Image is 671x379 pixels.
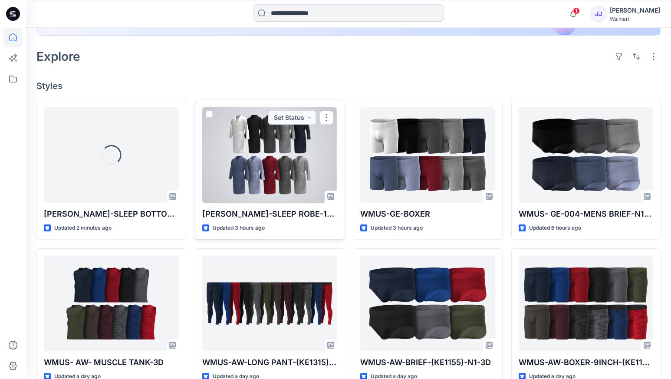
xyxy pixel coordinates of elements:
[371,224,423,233] p: Updated 3 hours ago
[202,256,337,351] a: WMUS-AW-LONG PANT-(KE1315)-N1-3D
[360,107,495,203] a: WMUS-GE-BOXER
[44,356,179,369] p: WMUS- AW- MUSCLE TANK-3D
[529,224,581,233] p: Updated 6 hours ago
[519,208,654,220] p: WMUS- GE-004-MENS BRIEF-N1-3D
[360,356,495,369] p: WMUS-AW-BRIEF-(KE1155)-N1-3D
[519,356,654,369] p: WMUS-AW-BOXER-9INCH-(KE1157)-N1-3D
[519,107,654,203] a: WMUS- GE-004-MENS BRIEF-N1-3D
[360,208,495,220] p: WMUS-GE-BOXER
[591,6,606,22] div: JJ
[36,49,80,63] h2: Explore
[519,256,654,351] a: WMUS-AW-BOXER-9INCH-(KE1157)-N1-3D
[573,7,580,14] span: 1
[202,356,337,369] p: WMUS-AW-LONG PANT-(KE1315)-N1-3D
[610,5,660,16] div: [PERSON_NAME]
[36,81,661,91] h4: Styles
[202,107,337,203] a: George-SLEEP ROBE-100151009
[213,224,265,233] p: Updated 3 hours ago
[202,208,337,220] p: [PERSON_NAME]-SLEEP ROBE-100151009
[54,224,112,233] p: Updated 2 minutes ago
[610,16,660,22] div: Walmart
[360,256,495,351] a: WMUS-AW-BRIEF-(KE1155)-N1-3D
[44,208,179,220] p: [PERSON_NAME]-SLEEP BOTTOMS 2 PK SHORTS-100150734
[44,256,179,351] a: WMUS- AW- MUSCLE TANK-3D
